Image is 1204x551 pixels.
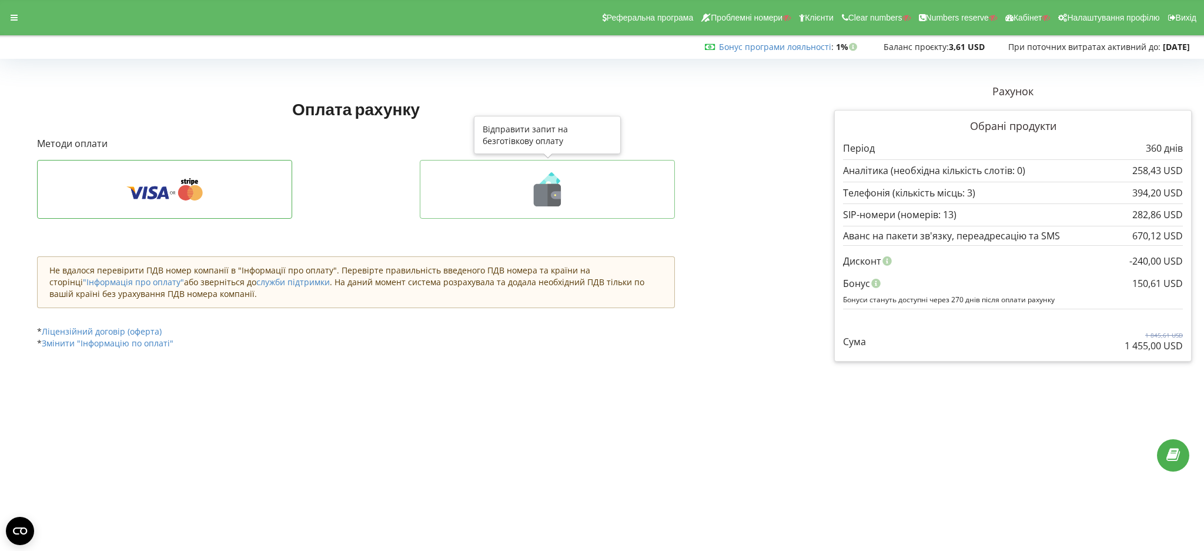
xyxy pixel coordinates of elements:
p: Період [843,142,875,155]
div: Відправити запит на безготівкову оплату [474,116,621,154]
p: Бонуси стануть доступні через 270 днів після оплати рахунку [843,295,1183,305]
div: Дисконт [843,250,1183,272]
span: Проблемні номери [711,13,782,22]
p: Телефонія (кількість місць: 3) [843,186,975,200]
div: Не вдалося перевірити ПДВ номер компанії в "Інформації про оплату". Перевірте правильність введен... [37,256,674,308]
p: 1 455,00 USD [1125,339,1183,353]
p: Аналітика (необхідна кількість слотів: 0) [843,164,1025,178]
div: -240,00 USD [1129,250,1183,272]
p: 360 днів [1146,142,1183,155]
span: Кабінет [1014,13,1042,22]
span: Налаштування профілю [1067,13,1159,22]
a: служби підтримки [256,276,330,288]
p: 1 845,61 USD [1125,331,1183,339]
span: При поточних витратах активний до: [1008,41,1160,52]
strong: 1% [836,41,860,52]
a: Бонус програми лояльності [719,41,831,52]
p: 258,43 USD [1132,164,1183,178]
h1: Оплата рахунку [37,98,674,119]
div: Аванс на пакети зв'язку, переадресацію та SMS [843,231,1183,241]
p: 282,86 USD [1132,208,1183,222]
p: Рахунок [834,84,1192,99]
a: "Інформація про оплату" [83,276,184,288]
a: Змінити "Інформацію по оплаті" [42,338,173,349]
button: Open CMP widget [6,517,34,545]
p: SIP-номери (номерів: 13) [843,208,956,222]
span: Клієнти [805,13,834,22]
span: : [719,41,834,52]
span: Вихід [1176,13,1196,22]
strong: 3,61 USD [949,41,985,52]
p: Методи оплати [37,137,674,151]
p: Сума [843,335,866,349]
a: Ліцензійний договір (оферта) [42,326,162,337]
span: Clear numbers [848,13,902,22]
div: 150,61 USD [1132,272,1183,295]
span: Реферальна програма [607,13,694,22]
p: Обрані продукти [843,119,1183,134]
div: Бонус [843,272,1183,295]
p: 394,20 USD [1132,186,1183,200]
span: Numbers reserve [926,13,989,22]
div: 670,12 USD [1132,231,1183,241]
strong: [DATE] [1163,41,1190,52]
span: Баланс проєкту: [884,41,949,52]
